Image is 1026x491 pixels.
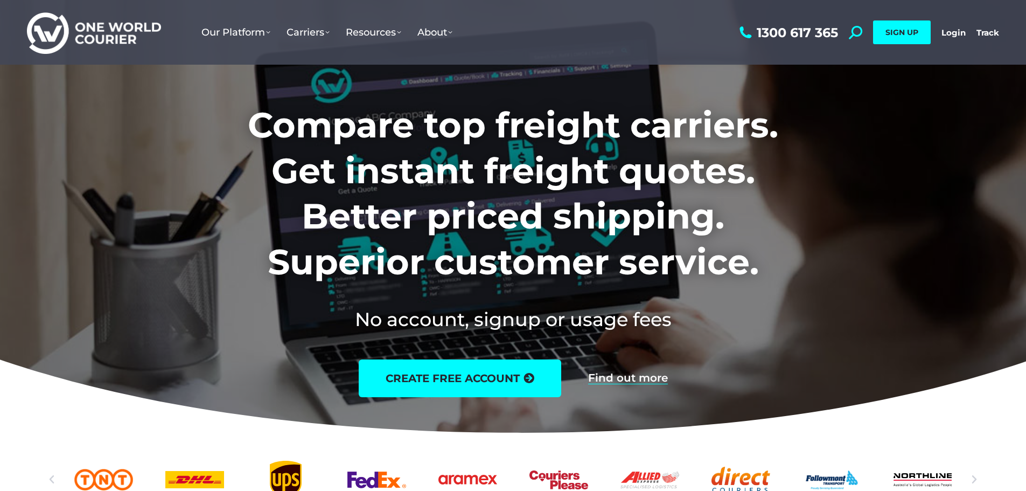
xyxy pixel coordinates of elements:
a: Find out more [588,372,668,384]
span: SIGN UP [885,27,918,37]
a: About [409,16,460,49]
h1: Compare top freight carriers. Get instant freight quotes. Better priced shipping. Superior custom... [177,102,849,285]
span: About [417,26,452,38]
h2: No account, signup or usage fees [177,306,849,333]
img: One World Courier [27,11,161,54]
span: Carriers [287,26,330,38]
a: Login [941,27,966,38]
a: create free account [359,359,561,397]
a: Carriers [278,16,338,49]
span: Our Platform [201,26,270,38]
a: 1300 617 365 [737,26,838,39]
a: Resources [338,16,409,49]
span: Resources [346,26,401,38]
a: SIGN UP [873,20,931,44]
a: Our Platform [193,16,278,49]
a: Track [976,27,999,38]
